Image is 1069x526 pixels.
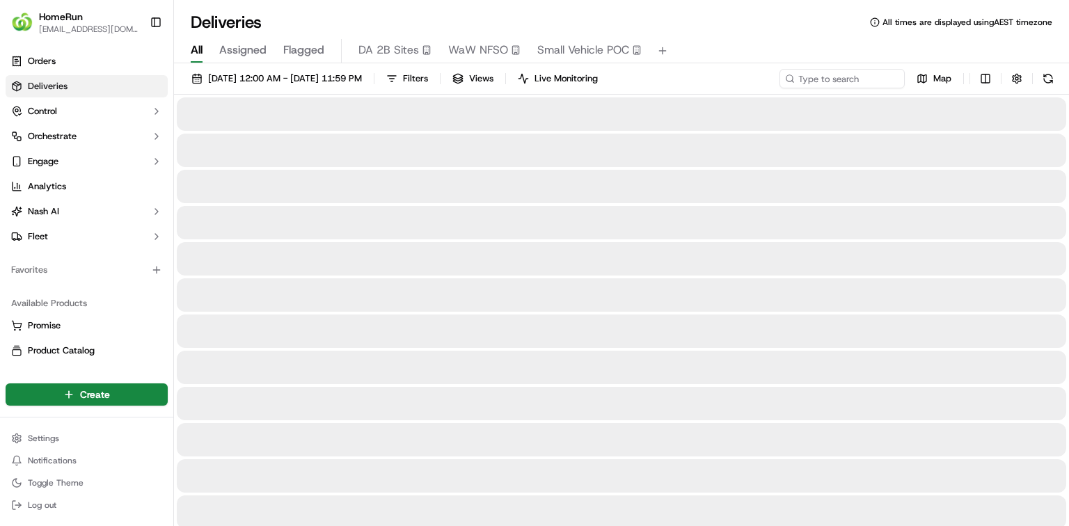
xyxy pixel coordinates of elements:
span: Toggle Theme [28,477,84,488]
button: Promise [6,314,168,337]
button: Filters [380,69,434,88]
span: Filters [403,72,428,85]
button: Control [6,100,168,122]
span: Views [469,72,493,85]
span: Create [80,388,110,401]
span: Assigned [219,42,267,58]
a: Analytics [6,175,168,198]
span: Analytics [28,180,66,193]
span: DA 2B Sites [358,42,419,58]
span: Settings [28,433,59,444]
span: WaW NFSO [448,42,508,58]
span: Live Monitoring [534,72,598,85]
button: [DATE] 12:00 AM - [DATE] 11:59 PM [185,69,368,88]
button: [EMAIL_ADDRESS][DOMAIN_NAME] [39,24,138,35]
span: Orchestrate [28,130,77,143]
button: Notifications [6,451,168,470]
span: Orders [28,55,56,67]
span: All [191,42,203,58]
span: Notifications [28,455,77,466]
div: Favorites [6,259,168,281]
a: Orders [6,50,168,72]
span: Product Catalog [28,344,95,357]
input: Type to search [779,69,905,88]
a: Product Catalog [11,344,162,357]
button: Product Catalog [6,340,168,362]
span: All times are displayed using AEST timezone [882,17,1052,28]
button: Engage [6,150,168,173]
span: Deliveries [28,80,68,93]
span: Engage [28,155,58,168]
span: Promise [28,319,61,332]
button: HomeRunHomeRun[EMAIL_ADDRESS][DOMAIN_NAME] [6,6,144,39]
span: Fleet [28,230,48,243]
button: Refresh [1038,69,1058,88]
div: Available Products [6,292,168,314]
button: Create [6,383,168,406]
button: Nash AI [6,200,168,223]
span: [DATE] 12:00 AM - [DATE] 11:59 PM [208,72,362,85]
span: Log out [28,500,56,511]
h1: Deliveries [191,11,262,33]
button: Orchestrate [6,125,168,148]
span: Map [933,72,951,85]
button: Map [910,69,958,88]
button: Toggle Theme [6,473,168,493]
button: Settings [6,429,168,448]
span: Flagged [283,42,324,58]
span: Nash AI [28,205,59,218]
button: Fleet [6,225,168,248]
button: Views [446,69,500,88]
span: Small Vehicle POC [537,42,629,58]
button: Log out [6,495,168,515]
a: Promise [11,319,162,332]
img: HomeRun [11,11,33,33]
button: Live Monitoring [512,69,604,88]
a: Deliveries [6,75,168,97]
span: Control [28,105,57,118]
button: HomeRun [39,10,83,24]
